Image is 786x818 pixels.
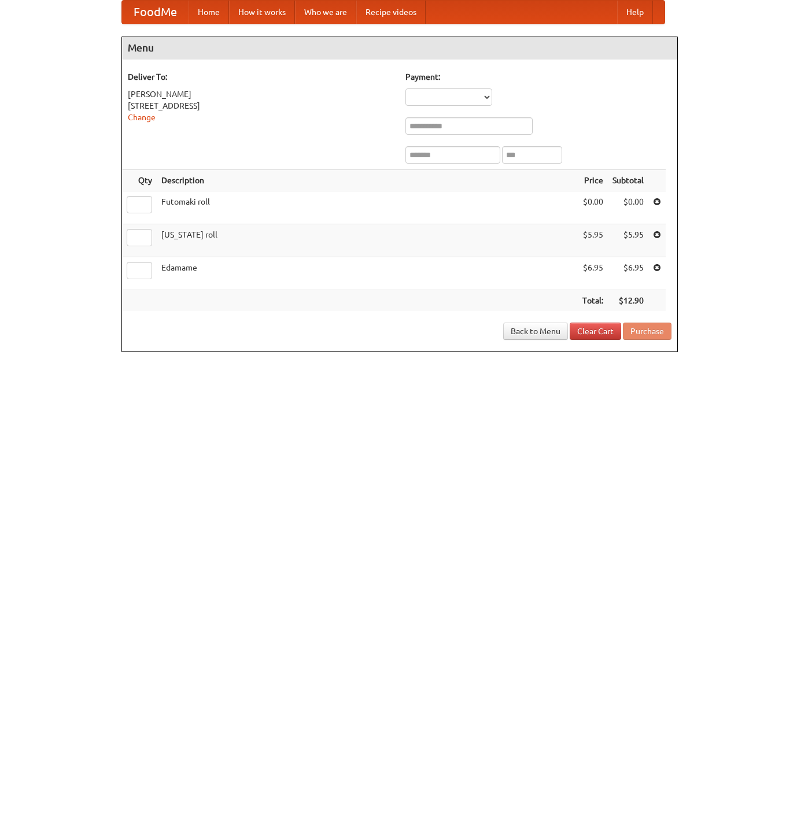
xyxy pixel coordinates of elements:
[608,290,648,312] th: $12.90
[578,191,608,224] td: $0.00
[578,257,608,290] td: $6.95
[157,191,578,224] td: Futomaki roll
[128,88,394,100] div: [PERSON_NAME]
[356,1,426,24] a: Recipe videos
[617,1,653,24] a: Help
[229,1,295,24] a: How it works
[608,170,648,191] th: Subtotal
[189,1,229,24] a: Home
[157,224,578,257] td: [US_STATE] roll
[608,257,648,290] td: $6.95
[157,170,578,191] th: Description
[608,191,648,224] td: $0.00
[295,1,356,24] a: Who we are
[578,224,608,257] td: $5.95
[623,323,671,340] button: Purchase
[128,71,394,83] h5: Deliver To:
[122,170,157,191] th: Qty
[122,36,677,60] h4: Menu
[578,170,608,191] th: Price
[157,257,578,290] td: Edamame
[405,71,671,83] h5: Payment:
[570,323,621,340] a: Clear Cart
[608,224,648,257] td: $5.95
[578,290,608,312] th: Total:
[128,100,394,112] div: [STREET_ADDRESS]
[503,323,568,340] a: Back to Menu
[122,1,189,24] a: FoodMe
[128,113,156,122] a: Change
